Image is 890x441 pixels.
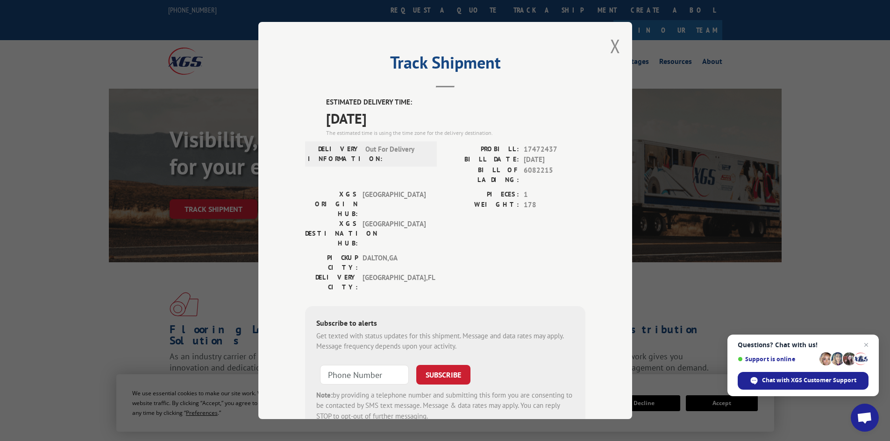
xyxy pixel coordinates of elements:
[738,341,869,349] span: Questions? Chat with us!
[851,404,879,432] div: Open chat
[363,273,426,292] span: [GEOGRAPHIC_DATA] , FL
[445,144,519,155] label: PROBILL:
[316,317,574,331] div: Subscribe to alerts
[326,97,585,108] label: ESTIMATED DELIVERY TIME:
[305,219,358,248] label: XGS DESTINATION HUB:
[416,365,470,385] button: SUBSCRIBE
[738,356,816,363] span: Support is online
[524,200,585,210] span: 178
[610,34,620,58] button: Close modal
[305,56,585,74] h2: Track Shipment
[305,189,358,219] label: XGS ORIGIN HUB:
[305,253,358,273] label: PICKUP CITY:
[320,365,409,385] input: Phone Number
[316,391,333,399] strong: Note:
[445,154,519,165] label: BILL DATE:
[363,189,426,219] span: [GEOGRAPHIC_DATA]
[524,189,585,200] span: 1
[305,273,358,292] label: DELIVERY CITY:
[365,144,428,164] span: Out For Delivery
[445,189,519,200] label: PIECES:
[738,372,869,390] div: Chat with XGS Customer Support
[861,339,872,350] span: Close chat
[762,376,856,385] span: Chat with XGS Customer Support
[445,165,519,185] label: BILL OF LADING:
[308,144,361,164] label: DELIVERY INFORMATION:
[326,129,585,137] div: The estimated time is using the time zone for the delivery destination.
[316,390,574,422] div: by providing a telephone number and submitting this form you are consenting to be contacted by SM...
[363,253,426,273] span: DALTON , GA
[524,144,585,155] span: 17472437
[524,154,585,165] span: [DATE]
[326,108,585,129] span: [DATE]
[316,331,574,352] div: Get texted with status updates for this shipment. Message and data rates may apply. Message frequ...
[445,200,519,210] label: WEIGHT:
[524,165,585,185] span: 6082215
[363,219,426,248] span: [GEOGRAPHIC_DATA]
